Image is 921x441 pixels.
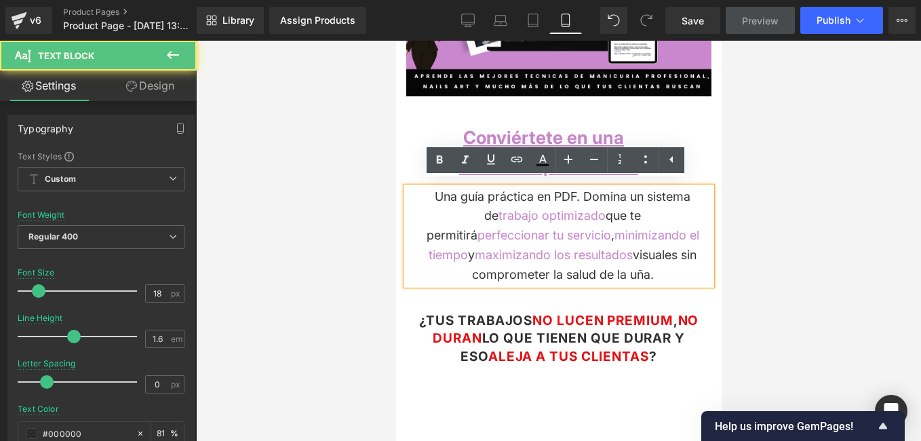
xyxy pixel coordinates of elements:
div: Text Color [18,404,59,414]
span: Help us improve GemPages! [715,420,875,433]
span: perfeccionar tu servicio [81,187,215,202]
div: Font Size [18,268,55,277]
span: Product Page - [DATE] 13:52:38 [63,20,193,31]
span: ALEJA A TUS CLIENTAS [92,308,253,324]
div: Font Weight [18,210,64,220]
span: Save [682,14,704,28]
span: minimizando el tiempo [33,187,303,221]
strong: Manicura profesional [63,115,242,136]
span: Publish [817,15,850,26]
div: Assign Products [280,15,355,26]
span: em [171,334,182,343]
button: Show survey - Help us improve GemPages! [715,418,891,434]
span: px [171,380,182,389]
div: Line Height [18,313,62,323]
a: Preview [726,7,795,34]
a: Desktop [452,7,484,34]
b: Custom [45,174,76,185]
div: Typography [18,115,73,134]
button: Undo [600,7,627,34]
a: v6 [5,7,52,34]
span: trabajo optimizado [102,168,210,182]
span: Preview [742,14,779,28]
button: More [888,7,916,34]
div: Letter Spacing [18,359,76,368]
input: Color [43,426,130,441]
a: Product Pages [63,7,219,18]
button: Publish [800,7,883,34]
a: Design [101,71,199,101]
span: maximizando los resultados [79,207,237,221]
b: Regular 400 [28,231,79,242]
div: Open Intercom Messenger [875,395,907,427]
span: Library [222,14,254,26]
span: ¿TUS TRABAJOS , LO QUE TIENEN QUE DURAR Y ESO ? [23,272,303,324]
a: Mobile [549,7,582,34]
a: New Library [197,7,264,34]
span: Text Block [38,50,94,61]
span: NO LUCEN PREMIUM [136,272,277,288]
span: px [171,289,182,298]
a: Tablet [517,7,549,34]
div: Text Styles [18,151,184,161]
div: v6 [27,12,44,29]
div: Una guía práctica en PDF. Domina un sistema de que te permitirá , y visuales sin comprometer la s... [10,147,315,244]
button: Redo [633,7,660,34]
span: Conviértete en una [67,86,228,107]
a: Laptop [484,7,517,34]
